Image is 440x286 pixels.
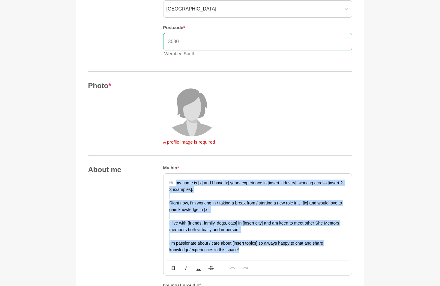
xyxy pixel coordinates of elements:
h4: About me [88,165,151,174]
p: Hi, my name is [x] and I have [x] years experience in [insert industry], working across [insert 2... [169,180,346,193]
button: Italic (Ctrl+I) [180,262,192,274]
h5: Postcode [163,25,352,31]
p: I’m passionate about / care about [insert topics] so always happy to chat and share knowledge/exp... [169,240,346,253]
p: Werribee South [164,50,352,57]
p: A profile image is required [163,139,221,146]
button: Redo (Ctrl+Shift+Z) [239,262,251,274]
div: [GEOGRAPHIC_DATA] [166,5,217,13]
button: Strikethrough (Ctrl+S) [205,262,217,274]
h4: Photo [88,81,151,90]
input: Postcode [163,33,352,50]
h5: My bio [163,165,352,171]
button: Underline (Ctrl+U) [193,262,204,274]
button: Bold (Ctrl+B) [168,262,179,274]
p: Right now, I’m working in / taking a break from / starting a new role in… [ix] and would love to ... [169,200,346,213]
p: I live with [friends, family, dogs, cats] in [insert city] and am keen to meet other She Mentors ... [169,220,346,233]
button: Undo (Ctrl+Z) [227,262,238,274]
